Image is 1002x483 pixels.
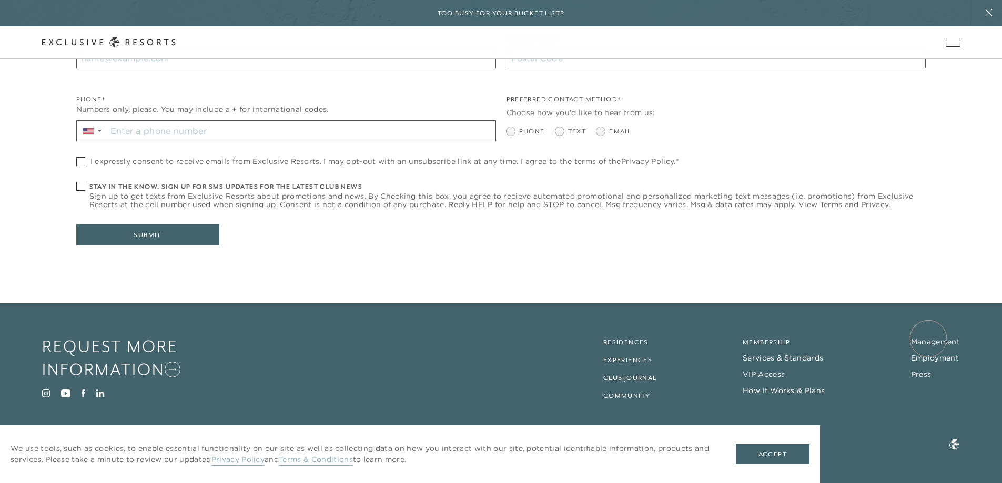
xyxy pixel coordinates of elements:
[603,392,651,399] a: Community
[743,369,785,379] a: VIP Access
[42,335,222,382] a: Request More Information
[507,95,621,110] legend: Preferred Contact Method*
[946,39,960,46] button: Open navigation
[11,443,715,465] p: We use tools, such as cookies, to enable essential functionality on our site as well as collectin...
[911,337,960,346] a: Management
[76,104,496,115] div: Numbers only, please. You may include a + for international codes.
[507,107,926,118] div: Choose how you'd like to hear from us:
[603,338,649,346] a: Residences
[911,369,932,379] a: Press
[76,224,219,245] button: Submit
[743,353,823,363] a: Services & Standards
[96,128,103,134] span: ▼
[279,455,353,466] a: Terms & Conditions
[77,121,107,141] div: Country Code Selector
[568,127,586,137] span: Text
[911,353,959,363] a: Employment
[107,121,495,141] input: Enter a phone number
[603,356,652,364] a: Experiences
[211,455,265,466] a: Privacy Policy
[76,95,496,105] div: Phone*
[603,374,657,382] a: Club Journal
[609,127,631,137] span: Email
[438,8,565,18] h6: Too busy for your bucket list?
[519,127,545,137] span: Phone
[90,157,679,166] span: I expressly consent to receive emails from Exclusive Resorts. I may opt-out with an unsubscribe l...
[621,157,674,166] a: Privacy Policy
[743,338,790,346] a: Membership
[89,182,926,192] h6: Stay in the know. Sign up for sms updates for the latest club news
[736,444,809,464] button: Accept
[89,192,926,209] span: Sign up to get texts from Exclusive Resorts about promotions and news. By Checking this box, you ...
[743,386,825,395] a: How It Works & Plans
